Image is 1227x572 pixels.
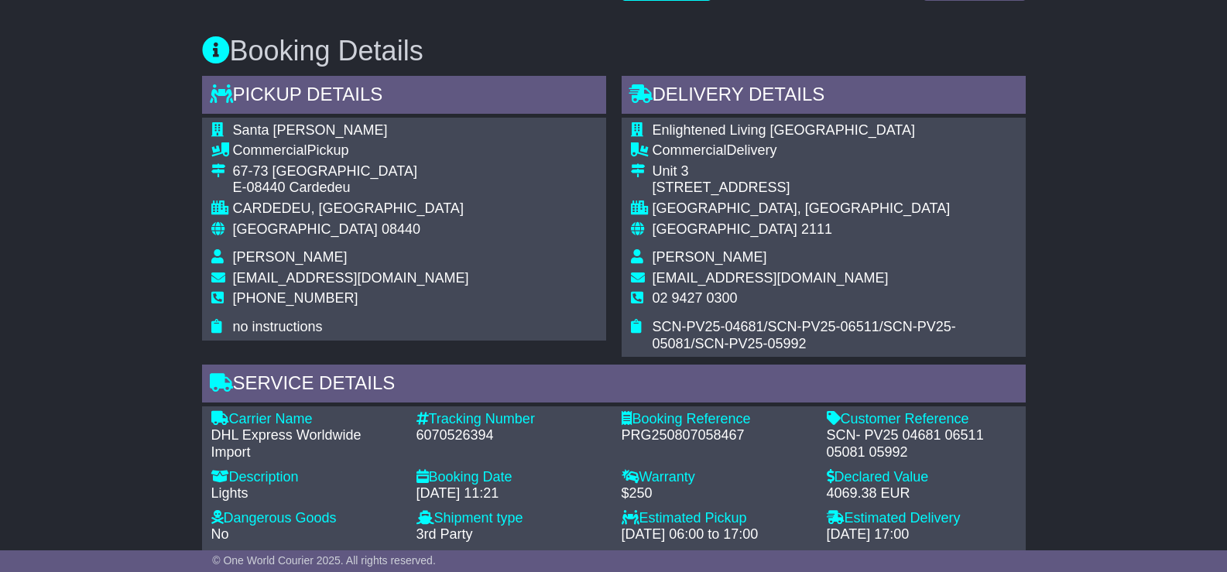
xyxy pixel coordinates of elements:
div: Carrier Name [211,411,401,428]
span: © One World Courier 2025. All rights reserved. [212,554,436,567]
div: E-08440 Cardedeu [233,180,469,197]
div: Delivery [653,142,1016,159]
span: 02 9427 0300 [653,290,738,306]
div: Booking Date [416,469,606,486]
span: no instructions [233,319,323,334]
div: Shipment type [416,510,606,527]
div: Declared Value [827,469,1016,486]
div: Warranty [622,469,811,486]
span: 3rd Party [416,526,473,542]
span: [PERSON_NAME] [233,249,348,265]
span: [GEOGRAPHIC_DATA] [233,221,378,237]
div: Dangerous Goods [211,510,401,527]
div: $250 [622,485,811,502]
span: Commercial [233,142,307,158]
span: Enlightened Living [GEOGRAPHIC_DATA] [653,122,915,138]
span: [PHONE_NUMBER] [233,290,358,306]
div: Pickup Details [202,76,606,118]
div: PRG250807058467 [622,427,811,444]
div: SCN- PV25 04681 06511 05081 05992 [827,427,1016,461]
div: [STREET_ADDRESS] [653,180,1016,197]
div: 67-73 [GEOGRAPHIC_DATA] [233,163,469,180]
div: Unit 3 [653,163,1016,180]
div: Delivery Details [622,76,1026,118]
div: Estimated Pickup [622,510,811,527]
span: [EMAIL_ADDRESS][DOMAIN_NAME] [233,270,469,286]
div: Service Details [202,365,1026,406]
div: Estimated Delivery [827,510,1016,527]
div: [DATE] 17:00 [827,526,1016,543]
div: Description [211,469,401,486]
div: Customer Reference [827,411,1016,428]
span: Commercial [653,142,727,158]
span: 2111 [801,221,832,237]
span: Santa [PERSON_NAME] [233,122,388,138]
h3: Booking Details [202,36,1026,67]
div: Lights [211,485,401,502]
div: Tracking Number [416,411,606,428]
span: SCN-PV25-04681/SCN-PV25-06511/SCN-PV25-05081/SCN-PV25-05992 [653,319,956,351]
span: [GEOGRAPHIC_DATA] [653,221,797,237]
div: [GEOGRAPHIC_DATA], [GEOGRAPHIC_DATA] [653,200,1016,217]
div: 6070526394 [416,427,606,444]
div: Booking Reference [622,411,811,428]
span: [EMAIL_ADDRESS][DOMAIN_NAME] [653,270,889,286]
div: CARDEDEU, [GEOGRAPHIC_DATA] [233,200,469,217]
div: [DATE] 11:21 [416,485,606,502]
span: No [211,526,229,542]
div: Pickup [233,142,469,159]
div: DHL Express Worldwide Import [211,427,401,461]
div: [DATE] 06:00 to 17:00 [622,526,811,543]
span: [PERSON_NAME] [653,249,767,265]
div: 4069.38 EUR [827,485,1016,502]
span: 08440 [382,221,420,237]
